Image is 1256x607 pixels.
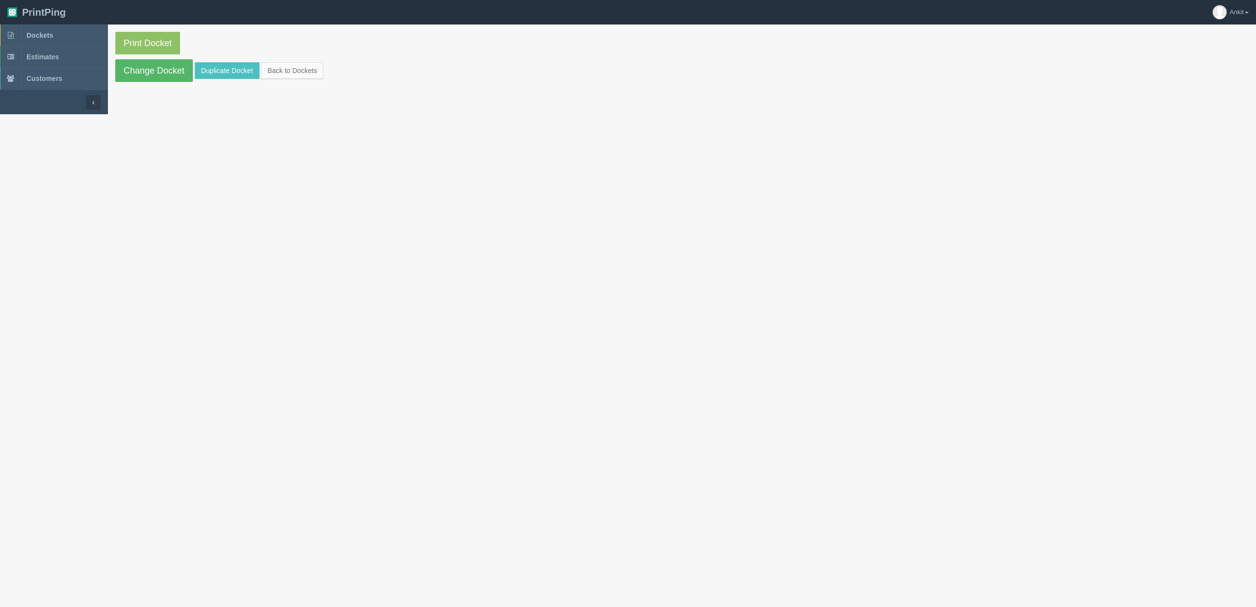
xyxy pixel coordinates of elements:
[115,32,180,54] a: Print Docket
[261,62,323,79] a: Back to Dockets
[7,7,17,17] img: logo-3e63b451c926e2ac314895c53de4908e5d424f24456219fb08d385ab2e579770.png
[1213,5,1227,19] img: avatar_default-7531ab5dedf162e01f1e0bb0964e6a185e93c5c22dfe317fb01d7f8cd2b1632c.jpg
[115,59,193,82] a: Change Docket
[26,53,59,61] span: Estimates
[26,75,62,82] span: Customers
[26,31,53,39] span: Dockets
[195,62,260,79] a: Duplicate Docket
